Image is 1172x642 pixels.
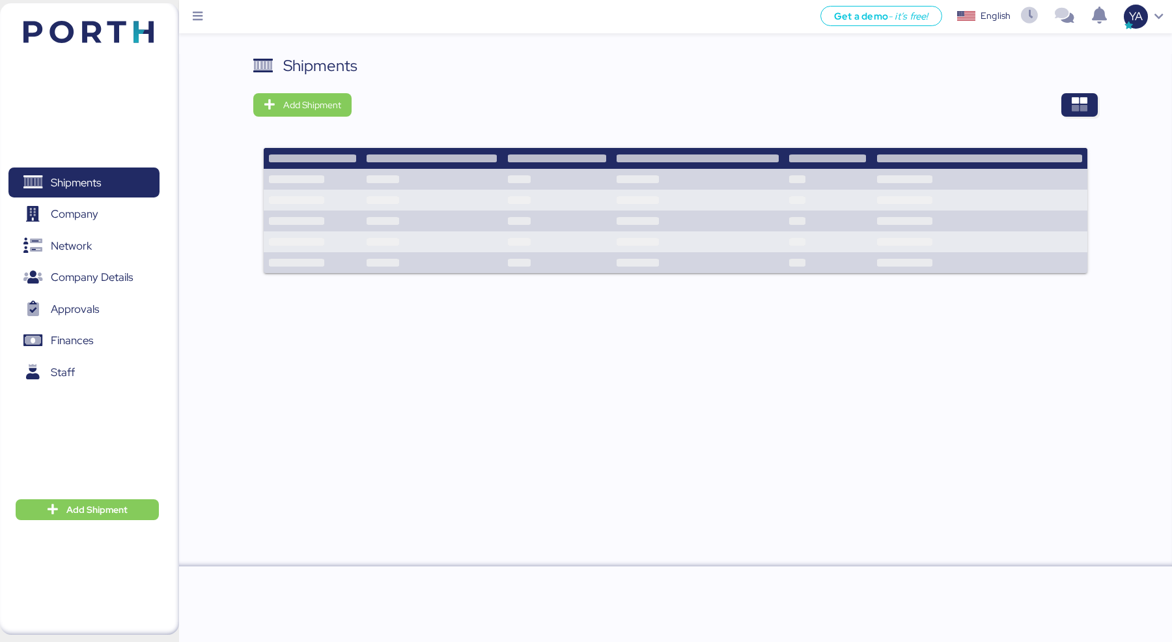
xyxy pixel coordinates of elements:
span: Add Shipment [66,502,128,518]
div: Shipments [283,54,357,78]
a: Shipments [8,168,160,197]
a: Approvals [8,294,160,324]
button: Menu [187,6,209,28]
span: Finances [51,331,93,350]
span: Approvals [51,300,99,319]
button: Add Shipment [253,93,352,117]
a: Finances [8,326,160,356]
span: Network [51,237,92,255]
div: English [981,9,1011,23]
span: Staff [51,363,75,382]
button: Add Shipment [16,499,159,520]
span: Add Shipment [283,97,341,113]
a: Company [8,199,160,229]
span: YA [1129,8,1143,25]
span: Company Details [51,268,133,287]
span: Shipments [51,173,101,192]
span: Company [51,205,98,224]
a: Network [8,231,160,261]
a: Company Details [8,263,160,293]
a: Staff [8,357,160,387]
